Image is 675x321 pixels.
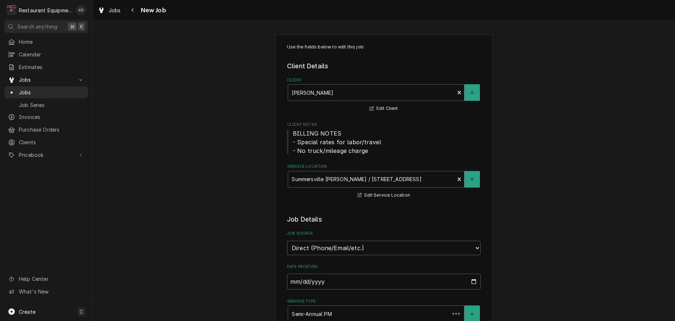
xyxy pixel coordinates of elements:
a: Jobs [95,4,124,16]
a: Estimates [4,61,88,73]
span: ⌘ [70,23,75,30]
span: Client Notes [287,129,481,155]
svg: Create New Service [470,312,474,317]
div: Service Location [287,164,481,200]
svg: Create New Client [470,90,474,95]
span: Calendar [19,51,84,58]
a: Go to Pricebook [4,149,88,161]
label: Client [287,77,481,83]
a: Go to Help Center [4,273,88,285]
div: Job Source [287,231,481,255]
span: What's New [19,288,84,295]
button: Navigate back [127,4,139,16]
span: C [80,308,83,316]
legend: Job Details [287,215,481,224]
span: Pricebook [19,151,73,159]
span: BILLING NOTES - Special rates for labor/travel - No truck/mileage charge [293,130,381,154]
div: Date Received [287,264,481,290]
span: New Job [139,5,166,15]
div: Restaurant Equipment Diagnostics [19,7,72,14]
p: Use the fields below to edit this job: [287,44,481,50]
label: Service Location [287,164,481,170]
legend: Client Details [287,61,481,71]
span: Job Series [19,101,84,109]
input: yyyy-mm-dd [287,274,481,290]
button: Edit Service Location [357,191,411,200]
label: Service Type [287,299,481,304]
a: Clients [4,136,88,148]
span: Help Center [19,275,84,283]
a: Jobs [4,86,88,98]
div: Client [287,77,481,113]
span: Purchase Orders [19,126,84,133]
div: Kelli Robinette's Avatar [76,5,86,15]
svg: Create New Location [470,177,474,182]
label: Job Source [287,231,481,236]
a: Job Series [4,99,88,111]
span: Jobs [19,76,73,84]
button: Search anything⌘K [4,20,88,33]
span: Estimates [19,63,84,71]
div: Restaurant Equipment Diagnostics's Avatar [7,5,17,15]
span: Home [19,38,84,46]
div: Client Notes [287,122,481,155]
span: K [80,23,83,30]
span: Client Notes [287,122,481,128]
span: Jobs [19,89,84,96]
span: Invoices [19,113,84,121]
button: Create New Location [464,171,480,188]
button: Edit Client [368,104,399,113]
a: Go to Jobs [4,74,88,86]
div: R [7,5,17,15]
span: Jobs [109,7,121,14]
a: Invoices [4,111,88,123]
a: Purchase Orders [4,124,88,136]
span: Create [19,309,35,315]
button: Create New Client [464,84,480,101]
a: Home [4,36,88,48]
span: Search anything [17,23,57,30]
a: Go to What's New [4,286,88,298]
div: KR [76,5,86,15]
label: Date Received [287,264,481,270]
span: Clients [19,138,84,146]
a: Calendar [4,48,88,60]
